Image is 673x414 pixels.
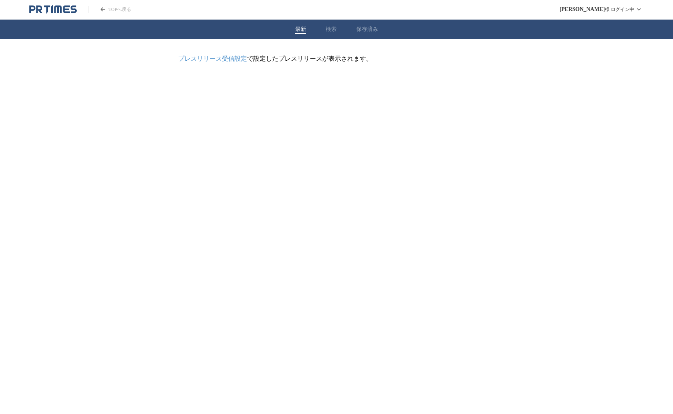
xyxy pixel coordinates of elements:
[178,55,247,62] a: プレスリリース受信設定
[29,5,77,14] a: PR TIMESのトップページはこちら
[88,6,131,13] a: PR TIMESのトップページはこちら
[295,26,306,33] button: 最新
[326,26,337,33] button: 検索
[178,55,495,63] p: で設定したプレスリリースが表示されます。
[356,26,378,33] button: 保存済み
[559,6,605,13] span: [PERSON_NAME]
